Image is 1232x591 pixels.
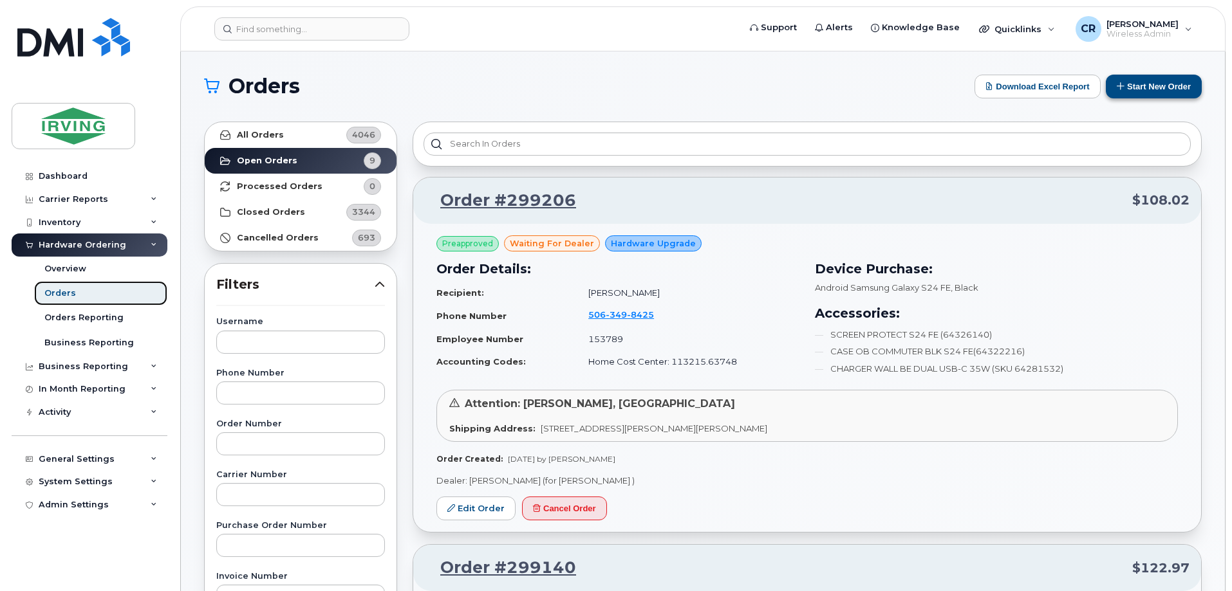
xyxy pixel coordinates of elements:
span: Preapproved [442,238,493,250]
span: $122.97 [1132,559,1190,577]
span: $108.02 [1132,191,1190,210]
span: 8425 [627,309,654,320]
a: All Orders4046 [205,122,397,148]
label: Purchase Order Number [216,522,385,530]
strong: Phone Number [436,311,507,321]
span: Android Samsung Galaxy S24 FE [815,282,951,293]
span: Orders [229,77,300,96]
strong: Open Orders [237,156,297,166]
strong: All Orders [237,130,284,140]
a: 5063498425 [588,309,669,320]
span: Hardware Upgrade [611,237,696,250]
label: Invoice Number [216,572,385,581]
button: Start New Order [1106,75,1202,98]
li: CASE OB COMMUTER BLK S24 FE(64322216) [815,345,1178,358]
strong: Processed Orders [237,181,322,192]
span: [DATE] by [PERSON_NAME] [508,454,615,464]
label: Order Number [216,420,385,428]
span: 9 [369,154,375,167]
span: 693 [358,232,375,244]
td: 153789 [577,328,799,350]
span: 3344 [352,206,375,218]
span: 506 [588,309,654,320]
label: Carrier Number [216,471,385,479]
p: Dealer: [PERSON_NAME] (for [PERSON_NAME] ) [436,475,1178,487]
span: 349 [606,309,627,320]
button: Download Excel Report [975,75,1101,98]
a: Order #299140 [425,556,576,579]
td: [PERSON_NAME] [577,282,799,304]
span: , Black [951,282,978,293]
a: Order #299206 [425,189,576,212]
span: Filters [216,275,375,294]
label: Username [216,318,385,326]
strong: Shipping Address: [449,423,536,433]
h3: Order Details: [436,259,799,278]
span: 4046 [352,129,375,141]
strong: Closed Orders [237,207,305,217]
a: Processed Orders0 [205,174,397,199]
strong: Cancelled Orders [237,233,319,243]
strong: Employee Number [436,334,523,344]
span: waiting for dealer [510,237,594,250]
span: Attention: [PERSON_NAME], [GEOGRAPHIC_DATA] [465,397,735,410]
h3: Accessories: [815,304,1178,323]
label: Phone Number [216,369,385,377]
a: Cancelled Orders693 [205,225,397,251]
strong: Accounting Codes: [436,356,526,367]
strong: Order Created: [436,454,503,464]
td: Home Cost Center: 113215.63748 [577,350,799,373]
button: Cancel Order [522,496,607,520]
li: SCREEN PROTECT S24 FE (64326140) [815,329,1178,341]
span: [STREET_ADDRESS][PERSON_NAME][PERSON_NAME] [541,423,767,433]
a: Closed Orders3344 [205,199,397,225]
input: Search in orders [424,132,1191,156]
strong: Recipient: [436,287,484,298]
h3: Device Purchase: [815,259,1178,278]
span: 0 [369,180,375,192]
li: CHARGER WALL BE DUAL USB-C 35W (SKU 64281532) [815,363,1178,375]
a: Open Orders9 [205,148,397,174]
a: Edit Order [436,496,516,520]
